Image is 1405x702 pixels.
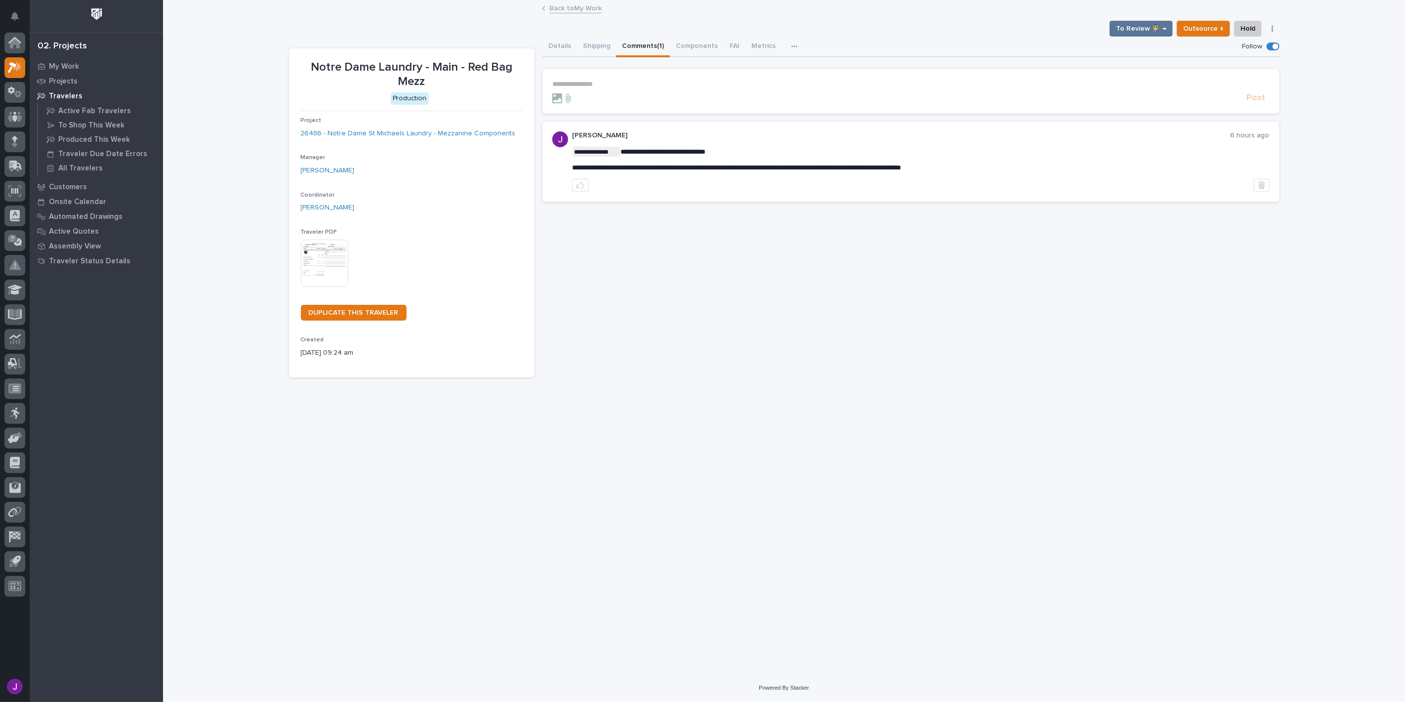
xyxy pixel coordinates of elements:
[1177,21,1230,37] button: Outsource ↑
[1234,21,1262,37] button: Hold
[4,6,25,27] button: Notifications
[1183,23,1224,35] span: Outsource ↑
[30,253,163,268] a: Traveler Status Details
[49,92,83,101] p: Travelers
[30,239,163,253] a: Assembly View
[301,165,355,176] a: [PERSON_NAME]
[30,88,163,103] a: Travelers
[49,77,78,86] p: Projects
[745,37,782,57] button: Metrics
[1110,21,1173,37] button: To Review 👨‍🏭 →
[1243,92,1270,104] button: Post
[38,132,163,146] a: Produced This Week
[549,2,602,13] a: Back toMy Work
[30,209,163,224] a: Automated Drawings
[301,155,326,161] span: Manager
[38,147,163,161] a: Traveler Due Date Errors
[391,92,429,105] div: Production
[1231,131,1270,140] p: 6 hours ago
[58,107,131,116] p: Active Fab Travelers
[1116,23,1166,35] span: To Review 👨‍🏭 →
[1254,179,1270,192] button: Delete post
[301,128,516,139] a: 26486 - Notre Dame St Michaels Laundry - Mezzanine Components
[38,104,163,118] a: Active Fab Travelers
[87,5,106,23] img: Workspace Logo
[552,131,568,147] img: ACg8ocLB2sBq07NhafZLDpfZztpbDqa4HYtD3rBf5LhdHf4k=s96-c
[301,60,523,89] p: Notre Dame Laundry - Main - Red Bag Mezz
[301,305,407,321] a: DUPLICATE THIS TRAVELER
[30,194,163,209] a: Onsite Calendar
[301,118,322,124] span: Project
[49,212,123,221] p: Automated Drawings
[301,229,337,235] span: Traveler PDF
[30,224,163,239] a: Active Quotes
[58,164,103,173] p: All Travelers
[759,685,809,691] a: Powered By Stacker
[542,37,577,57] button: Details
[38,118,163,132] a: To Shop This Week
[58,121,124,130] p: To Shop This Week
[49,227,99,236] p: Active Quotes
[301,337,324,343] span: Created
[670,37,724,57] button: Components
[1242,42,1263,51] p: Follow
[1240,23,1255,35] span: Hold
[58,135,130,144] p: Produced This Week
[38,41,87,52] div: 02. Projects
[724,37,745,57] button: FAI
[577,37,616,57] button: Shipping
[58,150,147,159] p: Traveler Due Date Errors
[30,179,163,194] a: Customers
[572,179,589,192] button: like this post
[30,59,163,74] a: My Work
[49,183,87,192] p: Customers
[301,348,523,358] p: [DATE] 09:24 am
[1247,92,1266,104] span: Post
[616,37,670,57] button: Comments (1)
[49,62,79,71] p: My Work
[4,676,25,697] button: users-avatar
[309,309,399,316] span: DUPLICATE THIS TRAVELER
[301,192,335,198] span: Coordinator
[30,74,163,88] a: Projects
[38,161,163,175] a: All Travelers
[301,203,355,213] a: [PERSON_NAME]
[12,12,25,28] div: Notifications
[49,198,106,206] p: Onsite Calendar
[572,131,1231,140] p: [PERSON_NAME]
[49,242,101,251] p: Assembly View
[49,257,130,266] p: Traveler Status Details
